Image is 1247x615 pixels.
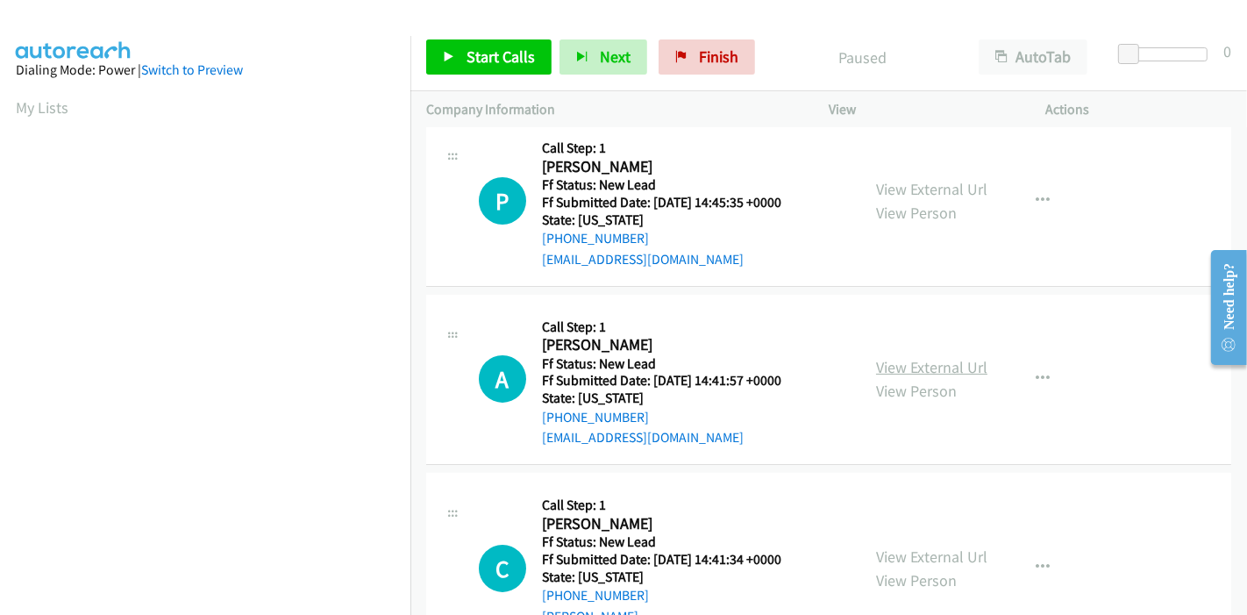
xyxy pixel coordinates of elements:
[1127,47,1208,61] div: Delay between calls (in seconds)
[779,46,947,69] p: Paused
[542,157,803,177] h2: [PERSON_NAME]
[542,390,803,407] h5: State: [US_STATE]
[479,355,526,403] div: The call is yet to be attempted
[542,497,844,514] h5: Call Step: 1
[659,39,755,75] a: Finish
[542,139,803,157] h5: Call Step: 1
[542,230,649,247] a: [PHONE_NUMBER]
[141,61,243,78] a: Switch to Preview
[16,60,395,81] div: Dialing Mode: Power |
[876,179,987,199] a: View External Url
[542,335,803,355] h2: [PERSON_NAME]
[600,46,631,67] span: Next
[542,587,649,604] a: [PHONE_NUMBER]
[699,46,738,67] span: Finish
[542,194,803,211] h5: Ff Submitted Date: [DATE] 14:45:35 +0000
[467,46,535,67] span: Start Calls
[542,409,649,425] a: [PHONE_NUMBER]
[542,176,803,194] h5: Ff Status: New Lead
[876,381,957,401] a: View Person
[479,355,526,403] h1: A
[479,177,526,225] h1: P
[542,551,844,569] h5: Ff Submitted Date: [DATE] 14:41:34 +0000
[542,318,803,336] h5: Call Step: 1
[542,533,844,551] h5: Ff Status: New Lead
[829,99,1015,120] p: View
[426,99,797,120] p: Company Information
[559,39,647,75] button: Next
[542,251,744,268] a: [EMAIL_ADDRESS][DOMAIN_NAME]
[479,545,526,592] div: The call is yet to be attempted
[1046,99,1232,120] p: Actions
[542,372,803,390] h5: Ff Submitted Date: [DATE] 14:41:57 +0000
[542,355,803,373] h5: Ff Status: New Lead
[542,429,744,446] a: [EMAIL_ADDRESS][DOMAIN_NAME]
[876,203,957,223] a: View Person
[542,211,803,229] h5: State: [US_STATE]
[542,569,844,586] h5: State: [US_STATE]
[876,570,957,590] a: View Person
[1223,39,1231,63] div: 0
[426,39,552,75] a: Start Calls
[1197,238,1247,377] iframe: Resource Center
[979,39,1087,75] button: AutoTab
[479,545,526,592] h1: C
[479,177,526,225] div: The call is yet to be attempted
[876,547,987,567] a: View External Url
[542,514,803,534] h2: [PERSON_NAME]
[16,97,68,118] a: My Lists
[876,357,987,377] a: View External Url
